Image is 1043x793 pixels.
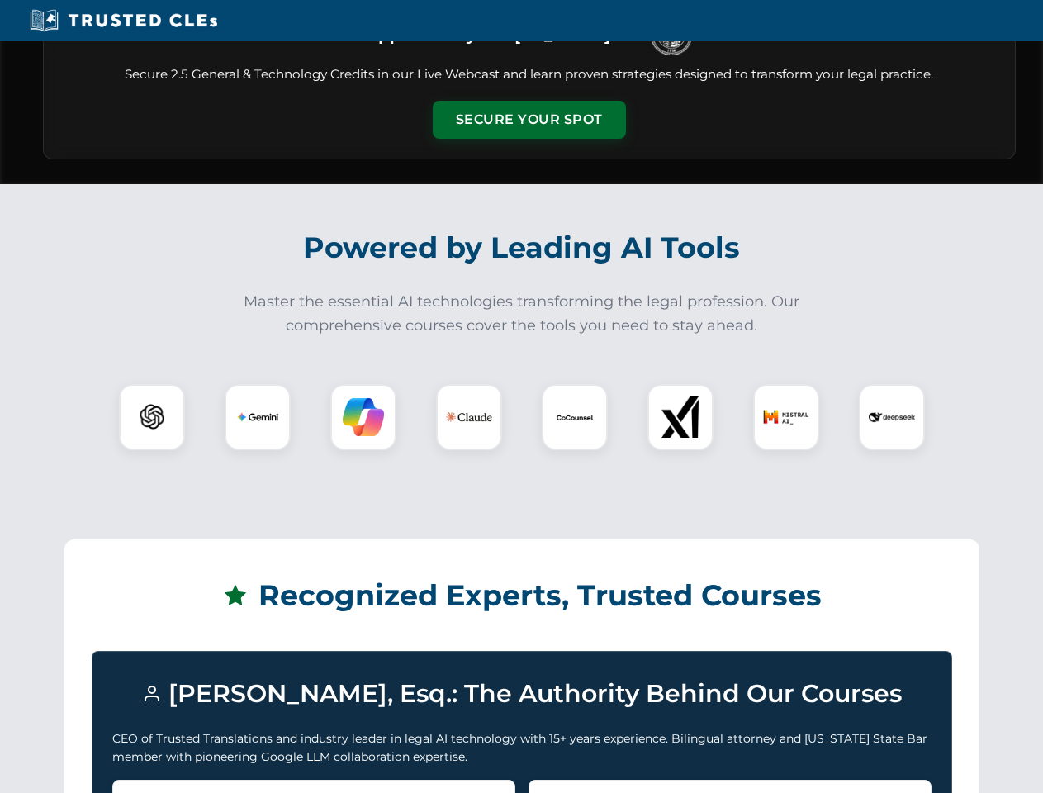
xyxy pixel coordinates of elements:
[660,396,701,438] img: xAI Logo
[869,394,915,440] img: DeepSeek Logo
[225,384,291,450] div: Gemini
[343,396,384,438] img: Copilot Logo
[119,384,185,450] div: ChatGPT
[436,384,502,450] div: Claude
[92,567,952,624] h2: Recognized Experts, Trusted Courses
[112,672,932,716] h3: [PERSON_NAME], Esq.: The Authority Behind Our Courses
[128,393,176,441] img: ChatGPT Logo
[233,290,811,338] p: Master the essential AI technologies transforming the legal profession. Our comprehensive courses...
[433,101,626,139] button: Secure Your Spot
[237,396,278,438] img: Gemini Logo
[859,384,925,450] div: DeepSeek
[763,394,809,440] img: Mistral AI Logo
[64,65,995,84] p: Secure 2.5 General & Technology Credits in our Live Webcast and learn proven strategies designed ...
[330,384,396,450] div: Copilot
[446,394,492,440] img: Claude Logo
[25,8,222,33] img: Trusted CLEs
[112,729,932,767] p: CEO of Trusted Translations and industry leader in legal AI technology with 15+ years experience....
[554,396,595,438] img: CoCounsel Logo
[647,384,714,450] div: xAI
[542,384,608,450] div: CoCounsel
[64,219,979,277] h2: Powered by Leading AI Tools
[753,384,819,450] div: Mistral AI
